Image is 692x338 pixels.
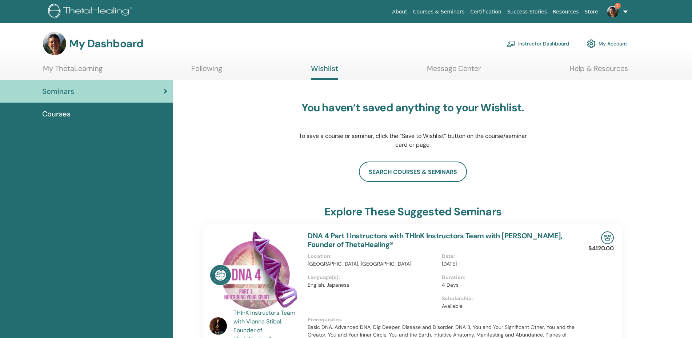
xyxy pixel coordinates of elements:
p: Available [442,302,572,310]
h3: My Dashboard [69,37,143,50]
img: default.jpg [43,32,66,55]
span: Seminars [42,86,74,97]
a: Success Stories [504,5,550,19]
h3: You haven’t saved anything to your Wishlist. [298,101,527,114]
p: Language(s) : [308,274,437,281]
p: [GEOGRAPHIC_DATA], [GEOGRAPHIC_DATA] [308,260,437,268]
p: 4 Days [442,281,572,289]
a: Certification [467,5,504,19]
span: 1 [615,3,621,9]
h3: explore these suggested seminars [324,205,501,218]
a: Instructor Dashboard [507,36,569,52]
p: Date : [442,252,572,260]
a: Message Center [427,64,481,78]
p: Location : [308,252,437,260]
a: Courses & Seminars [410,5,468,19]
a: search courses & seminars [359,162,467,182]
a: My ThetaLearning [43,64,103,78]
a: About [389,5,410,19]
p: $4120.00 [588,244,614,253]
p: Prerequisites : [308,316,576,323]
a: Help & Resources [569,64,628,78]
a: Store [582,5,601,19]
img: In-Person Seminar [601,231,614,244]
p: Scholarship : [442,295,572,302]
a: My Account [587,36,627,52]
p: [DATE] [442,260,572,268]
a: Wishlist [311,64,338,80]
img: logo.png [48,4,135,20]
span: Courses [42,108,71,119]
img: cog.svg [587,37,596,50]
p: Duration : [442,274,572,281]
img: chalkboard-teacher.svg [507,40,515,47]
a: Following [191,64,222,78]
img: DNA 4 Part 1 Instructors [209,231,299,311]
p: To save a course or seminar, click the “Save to Wishlist” button on the course/seminar card or page. [298,132,527,149]
img: default.jpg [209,317,227,335]
img: default.jpg [607,6,619,17]
a: Resources [550,5,582,19]
p: English, Japanese [308,281,437,289]
a: DNA 4 Part 1 Instructors with THInK Instructors Team with [PERSON_NAME], Founder of ThetaHealing® [308,231,563,249]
